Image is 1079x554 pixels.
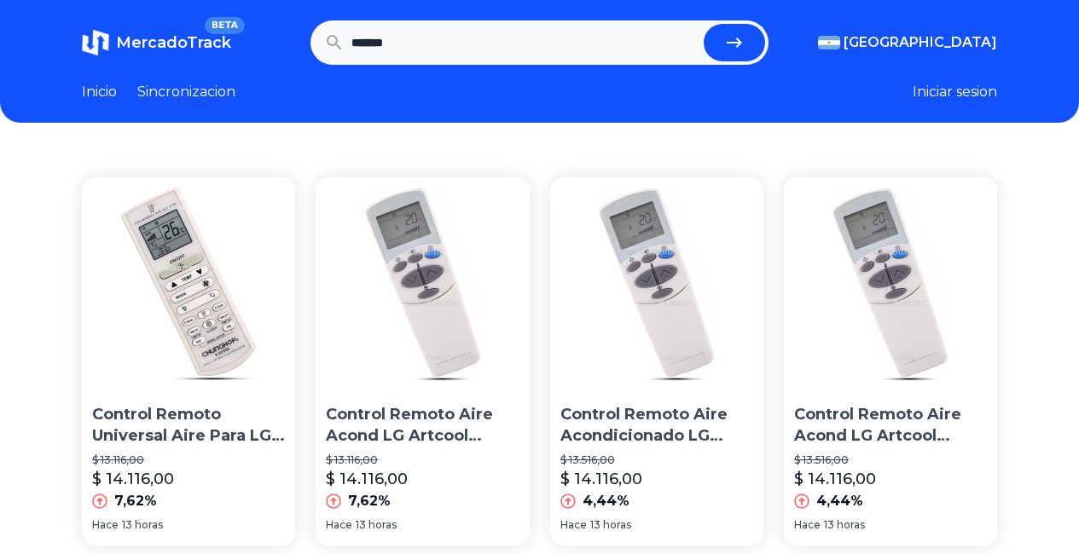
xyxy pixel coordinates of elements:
p: Control Remoto Universal Aire Para LG Artcool Fedders Sigma [92,404,285,447]
a: Inicio [82,82,117,102]
span: 13 horas [590,518,631,532]
p: $ 14.116,00 [560,467,642,491]
a: Control Remoto Aire Acond LG Artcool 6711a2011k Alaska Control Remoto Aire Acond LG Artcool 6711a... [316,177,529,545]
a: Control Remoto Aire Acond LG Artcool 6711a20091m Original!Control Remoto Aire Acond LG Artcool 67... [784,177,997,545]
img: Control Remoto Universal Aire Para LG Artcool Fedders Sigma [82,177,295,390]
p: $ 14.116,00 [92,467,174,491]
span: 13 horas [824,518,865,532]
span: MercadoTrack [116,33,231,52]
img: Control Remoto Aire Acond LG Artcool 6711a2011k Alaska [316,177,529,390]
span: Hace [794,518,821,532]
p: $ 13.116,00 [92,453,285,467]
img: Control Remoto Aire Acondicionado LG Artcool Inverter F/c [550,177,763,390]
a: Control Remoto Aire Acondicionado LG Artcool Inverter F/c Control Remoto Aire Acondicionado LG Ar... [550,177,763,545]
p: $ 13.116,00 [326,453,519,467]
a: MercadoTrackBETA [82,29,231,56]
p: Control Remoto Aire Acond LG Artcool 6711a2011k [US_STATE] [326,404,519,447]
img: MercadoTrack [82,29,109,56]
p: 7,62% [114,491,157,511]
span: Hace [560,518,587,532]
a: Sincronizacion [137,82,235,102]
p: $ 13.516,00 [794,453,987,467]
span: Hace [326,518,352,532]
button: Iniciar sesion [913,82,997,102]
span: 13 horas [122,518,163,532]
span: 13 horas [356,518,397,532]
span: Hace [92,518,119,532]
p: Control Remoto Aire Acond LG Artcool 6711a20091m Original! [794,404,987,447]
p: $ 14.116,00 [794,467,876,491]
p: 4,44% [816,491,863,511]
p: Control Remoto Aire Acondicionado LG Artcool Inverter F/c [560,404,753,447]
a: Control Remoto Universal Aire Para LG Artcool Fedders SigmaControl Remoto Universal Aire Para LG ... [82,177,295,545]
p: 4,44% [583,491,629,511]
img: Argentina [818,36,840,49]
span: [GEOGRAPHIC_DATA] [844,32,997,53]
p: 7,62% [348,491,391,511]
p: $ 13.516,00 [560,453,753,467]
p: $ 14.116,00 [326,467,408,491]
img: Control Remoto Aire Acond LG Artcool 6711a20091m Original! [784,177,997,390]
span: BETA [205,17,245,34]
button: [GEOGRAPHIC_DATA] [818,32,997,53]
